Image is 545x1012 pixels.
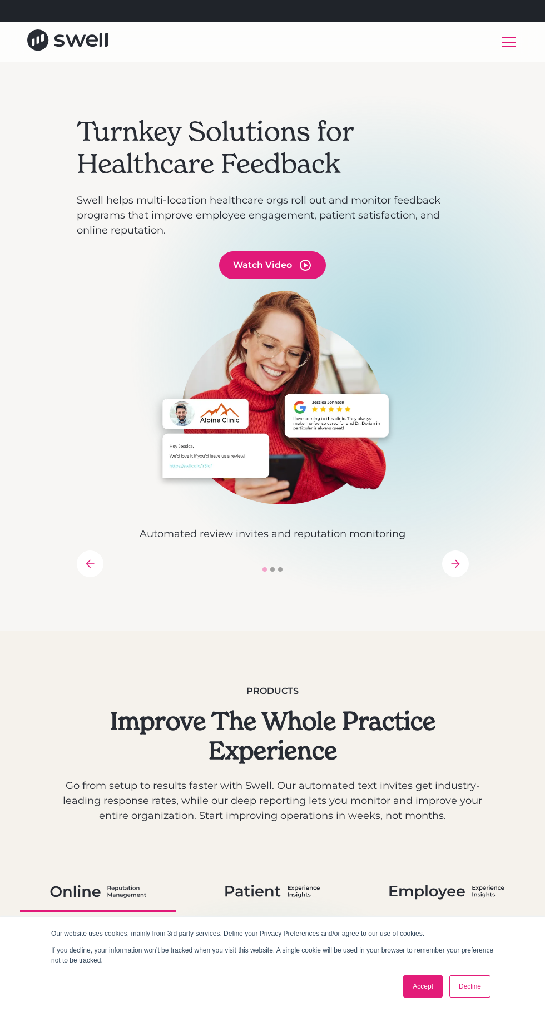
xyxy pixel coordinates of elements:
div: next slide [442,550,469,577]
p: Swell helps multi-location healthcare orgs roll out and monitor feedback programs that improve em... [77,193,469,238]
div: previous slide [77,550,103,577]
div: Watch Video [233,259,292,272]
div: Show slide 1 of 3 [262,567,267,572]
div: menu [496,29,518,56]
div: 1 of 3 [77,290,469,542]
div: carousel [77,290,469,577]
a: Decline [449,975,490,998]
div: Products [59,684,486,698]
a: home [27,29,108,54]
div: Show slide 3 of 3 [278,567,283,572]
p: If you decline, your information won’t be tracked when you visit this website. A single cookie wi... [51,945,494,965]
p: Automated review invites and reputation monitoring [112,527,433,542]
h2: Turnkey Solutions for Healthcare Feedback [77,116,469,180]
p: Our website uses cookies, mainly from 3rd party services. Define your Privacy Preferences and/or ... [51,929,494,939]
p: Go from setup to results faster with Swell. Our automated text invites get industry-leading respo... [59,778,486,824]
div: Show slide 2 of 3 [270,567,275,572]
a: Accept [403,975,443,998]
h2: Improve The Whole Practice Experience [59,707,486,766]
a: open lightbox [219,251,326,279]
